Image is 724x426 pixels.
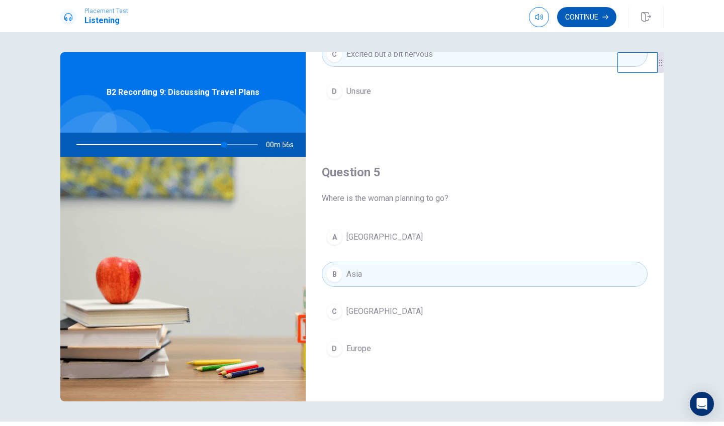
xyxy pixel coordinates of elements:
[557,7,616,27] button: Continue
[326,46,342,62] div: C
[346,85,371,97] span: Unsure
[326,229,342,245] div: A
[322,42,648,67] button: CExcited but a bit nervous
[84,8,128,15] span: Placement Test
[346,305,423,317] span: [GEOGRAPHIC_DATA]
[346,231,423,243] span: [GEOGRAPHIC_DATA]
[322,262,648,287] button: BAsia
[322,225,648,250] button: A[GEOGRAPHIC_DATA]
[326,303,342,319] div: C
[326,266,342,282] div: B
[107,86,259,98] span: B2 Recording 9: Discussing Travel Plans
[60,157,306,401] img: B2 Recording 9: Discussing Travel Plans
[326,83,342,99] div: D
[322,79,648,104] button: DUnsure
[346,268,362,280] span: Asia
[690,392,714,416] div: Open Intercom Messenger
[266,133,302,157] span: 00m 56s
[326,341,342,357] div: D
[322,336,648,361] button: DEurope
[322,299,648,324] button: C[GEOGRAPHIC_DATA]
[322,164,648,180] h4: Question 5
[346,343,371,355] span: Europe
[84,15,128,27] h1: Listening
[322,192,648,204] span: Where is the woman planning to go?
[346,48,433,60] span: Excited but a bit nervous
